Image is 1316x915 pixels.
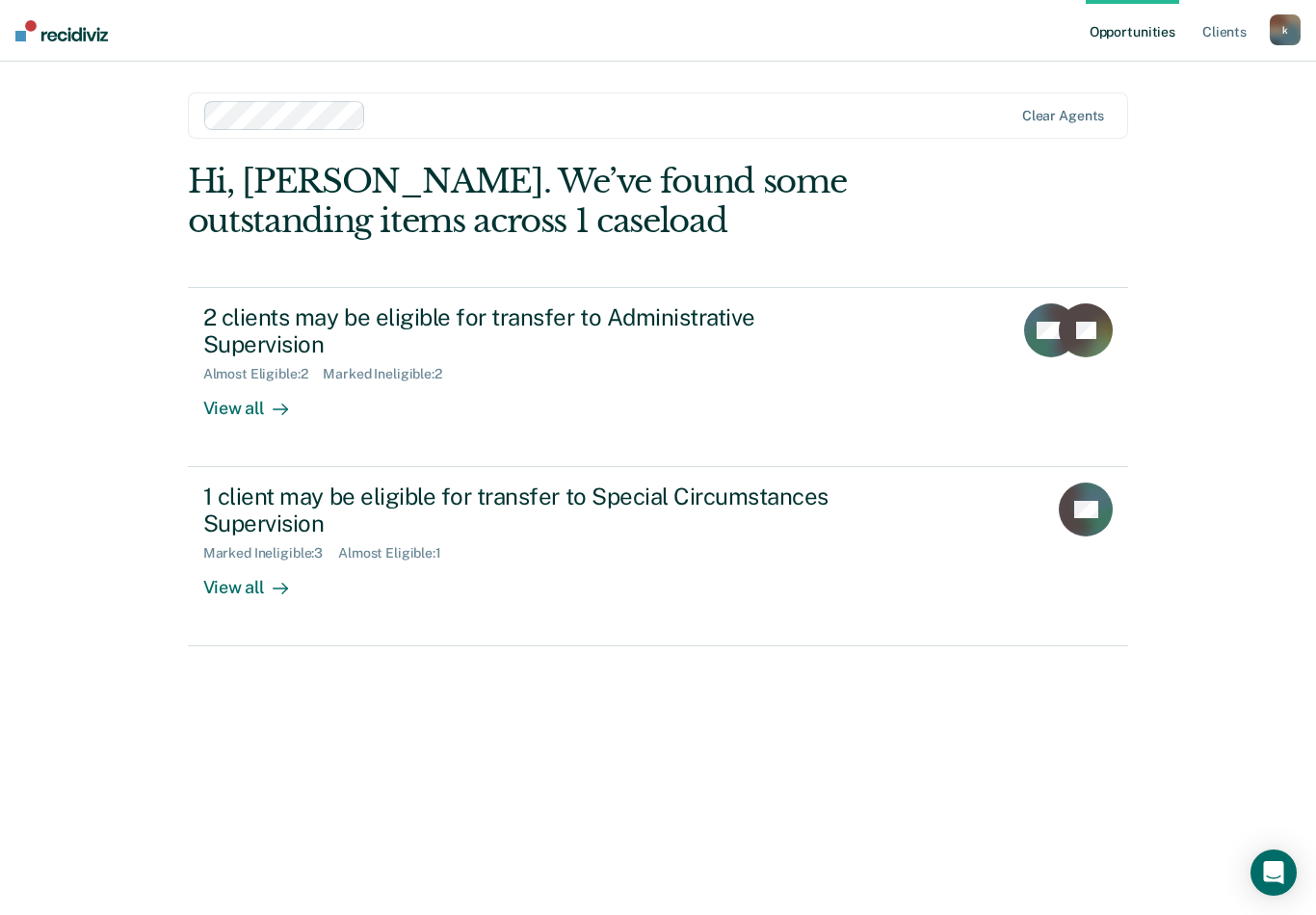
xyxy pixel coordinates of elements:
[338,545,457,562] div: Almost Eligible : 1
[1250,850,1297,896] div: Open Intercom Messenger
[323,366,457,382] div: Marked Ineligible : 2
[203,366,324,382] div: Almost Eligible : 2
[203,303,880,359] div: 2 clients may be eligible for transfer to Administrative Supervision
[203,545,338,562] div: Marked Ineligible : 3
[188,287,1129,467] a: 2 clients may be eligible for transfer to Administrative SupervisionAlmost Eligible:2Marked Ineli...
[1022,108,1104,124] div: Clear agents
[203,483,880,538] div: 1 client may be eligible for transfer to Special Circumstances Supervision
[15,20,108,41] img: Recidiviz
[188,467,1129,646] a: 1 client may be eligible for transfer to Special Circumstances SupervisionMarked Ineligible:3Almo...
[1270,14,1301,45] button: k
[203,562,311,599] div: View all
[203,382,311,420] div: View all
[188,162,940,241] div: Hi, [PERSON_NAME]. We’ve found some outstanding items across 1 caseload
